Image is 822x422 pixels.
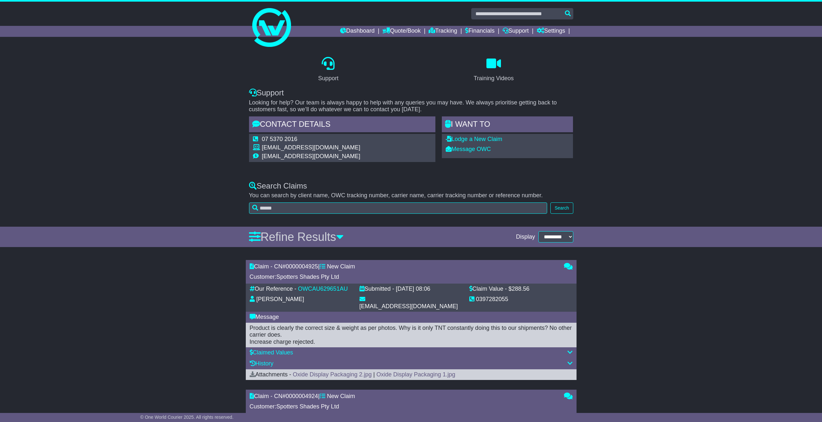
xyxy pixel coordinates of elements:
[250,371,291,378] span: Attachments -
[140,415,234,420] span: © One World Courier 2025. All rights reserved.
[250,263,557,270] div: Claim - CN# |
[516,233,535,241] span: Display
[250,274,557,281] div: Customer:
[359,303,458,310] div: [EMAIL_ADDRESS][DOMAIN_NAME]
[327,263,355,270] span: New Claim
[429,26,457,37] a: Tracking
[446,146,491,152] a: Message OWC
[314,55,343,85] a: Support
[537,26,565,37] a: Settings
[382,26,421,37] a: Quote/Book
[340,26,375,37] a: Dashboard
[373,371,375,378] span: |
[250,403,557,410] div: Customer:
[256,296,304,303] div: [PERSON_NAME]
[286,263,318,270] span: 0000004925
[476,296,508,303] div: 0397282055
[473,74,514,83] div: Training Videos
[249,88,573,98] div: Support
[250,349,573,356] div: Claimed Values
[469,55,518,85] a: Training Videos
[250,360,274,367] a: History
[250,286,297,293] div: Our Reference -
[446,136,502,142] a: Lodge a New Claim
[276,274,339,280] span: Spotters Shades Pty Ltd
[250,314,573,321] div: Message
[249,181,573,191] div: Search Claims
[276,403,339,410] span: Spotters Shades Pty Ltd
[249,116,435,134] div: Contact Details
[250,349,293,356] a: Claimed Values
[249,99,573,113] p: Looking for help? Our team is always happy to help with any queries you may have. We always prior...
[396,286,431,293] div: [DATE] 08:06
[327,393,355,399] span: New Claim
[249,230,344,243] a: Refine Results
[250,360,573,367] div: History
[550,202,573,214] button: Search
[508,286,529,293] div: $288.56
[250,393,557,400] div: Claim - CN# |
[249,192,573,199] p: You can search by client name, OWC tracking number, carrier name, carrier tracking number or refe...
[503,26,529,37] a: Support
[465,26,494,37] a: Financials
[262,153,360,160] td: [EMAIL_ADDRESS][DOMAIN_NAME]
[293,371,372,378] a: Oxide Display Packaging 2.jpg
[286,393,318,399] span: 0000004924
[442,116,573,134] div: I WANT to
[376,371,455,378] a: Oxide Display Packaging 1.jpg
[250,325,573,346] div: Product is clearly the correct size & weight as per photos. Why is it only TNT constantly doing t...
[359,286,394,293] div: Submitted -
[262,136,360,145] td: 07 5370 2016
[318,74,338,83] div: Support
[262,144,360,153] td: [EMAIL_ADDRESS][DOMAIN_NAME]
[469,286,507,293] div: Claim Value -
[298,286,348,292] a: OWCAU629651AU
